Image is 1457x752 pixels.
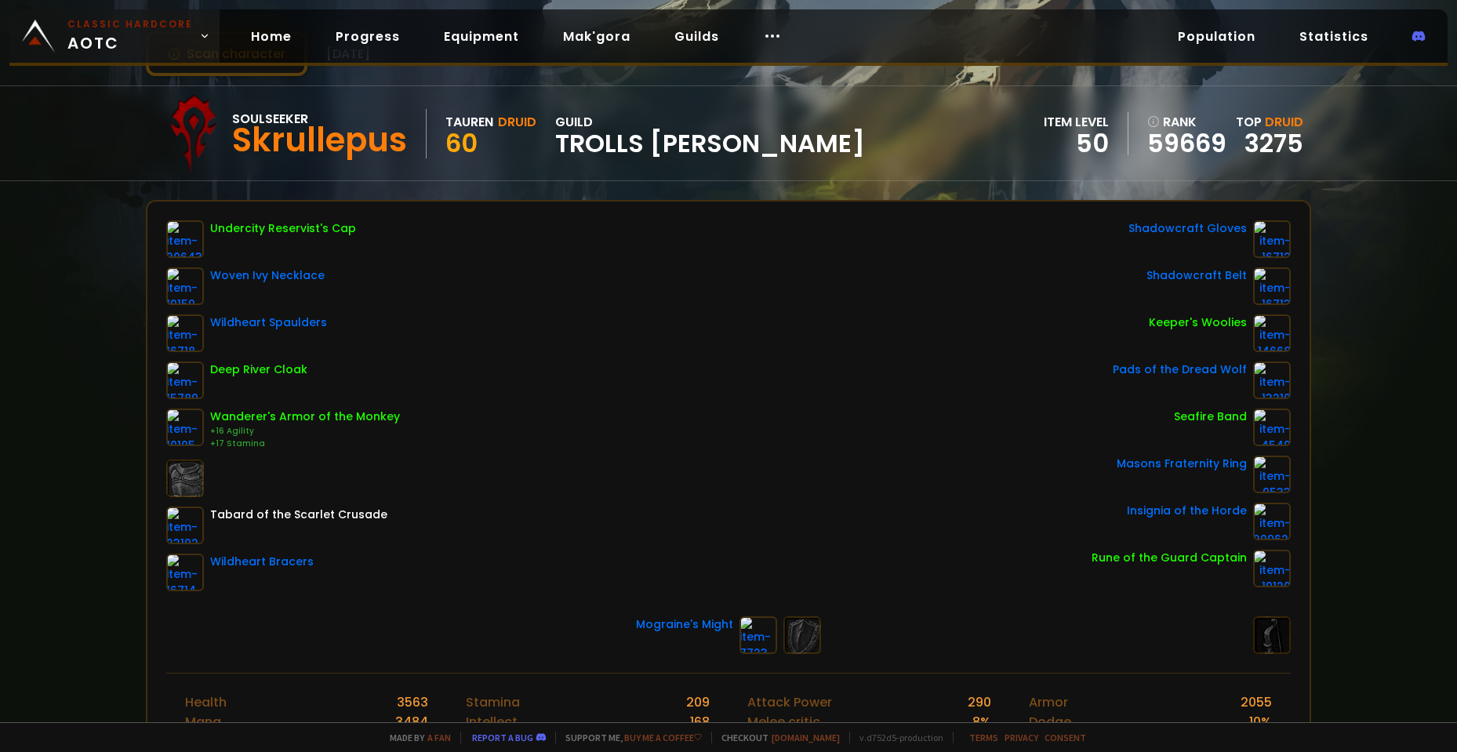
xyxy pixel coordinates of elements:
a: a fan [427,732,451,743]
a: Privacy [1005,732,1038,743]
div: Deep River Cloak [210,361,307,378]
img: item-19159 [166,267,204,305]
div: Dodge [1029,712,1071,732]
div: Wildheart Spaulders [210,314,327,331]
div: Rune of the Guard Captain [1092,550,1247,566]
div: Tauren [445,112,493,132]
span: Support me, [555,732,702,743]
a: Equipment [431,20,532,53]
div: Mograine's Might [636,616,733,633]
div: Seafire Band [1174,409,1247,425]
div: Pads of the Dread Wolf [1113,361,1247,378]
span: AOTC [67,17,193,55]
span: Checkout [711,732,840,743]
img: item-16713 [1253,267,1291,305]
div: 2055 [1241,692,1272,712]
div: Skrullepus [232,129,407,152]
div: Attack Power [747,692,832,712]
a: Progress [323,20,412,53]
a: 3275 [1244,125,1303,161]
img: item-10105 [166,409,204,446]
div: Intellect [466,712,518,732]
div: Mana [185,712,221,732]
a: Buy me a coffee [624,732,702,743]
div: Melee critic [747,712,820,732]
div: 168 [690,712,710,732]
span: Druid [1265,113,1303,131]
div: Wanderer's Armor of the Monkey [210,409,400,425]
div: Keeper's Woolies [1149,314,1247,331]
a: Statistics [1287,20,1381,53]
div: Shadowcraft Gloves [1128,220,1247,237]
div: Stamina [466,692,520,712]
span: v. d752d5 - production [849,732,943,743]
div: Insignia of the Horde [1127,503,1247,519]
a: Population [1165,20,1268,53]
div: 50 [1044,132,1109,155]
div: +16 Agility [210,425,400,438]
img: item-9533 [1253,456,1291,493]
img: item-13210 [1253,361,1291,399]
div: Masons Fraternity Ring [1117,456,1247,472]
img: item-23192 [166,507,204,544]
div: item level [1044,112,1109,132]
a: Consent [1045,732,1086,743]
img: item-4549 [1253,409,1291,446]
div: Soulseeker [232,109,407,129]
a: Mak'gora [550,20,643,53]
div: Armor [1029,692,1068,712]
div: Druid [498,112,536,132]
div: Top [1236,112,1303,132]
a: 59669 [1147,132,1226,155]
img: item-7723 [739,616,777,654]
div: Wildheart Bracers [210,554,314,570]
img: item-15789 [166,361,204,399]
div: Health [185,692,227,712]
a: [DOMAIN_NAME] [772,732,840,743]
div: guild [555,112,865,155]
div: +17 Stamina [210,438,400,450]
a: Classic HardcoreAOTC [9,9,220,63]
a: Home [238,20,304,53]
span: 60 [445,125,478,161]
div: Tabard of the Scarlet Crusade [210,507,387,523]
div: rank [1147,112,1226,132]
div: Undercity Reservist's Cap [210,220,356,237]
small: Classic Hardcore [67,17,193,31]
img: item-16718 [166,314,204,352]
img: item-16714 [166,554,204,591]
img: item-14668 [1253,314,1291,352]
img: item-209624 [1253,503,1291,540]
div: 3484 [395,712,428,732]
img: item-20643 [166,220,204,258]
div: 3563 [397,692,428,712]
a: Report a bug [472,732,533,743]
div: 290 [968,692,991,712]
div: 8 % [972,712,991,732]
div: 209 [686,692,710,712]
a: Terms [969,732,998,743]
span: Made by [380,732,451,743]
div: Shadowcraft Belt [1146,267,1247,284]
a: Guilds [662,20,732,53]
span: Trolls [PERSON_NAME] [555,132,865,155]
img: item-19120 [1253,550,1291,587]
div: 10 % [1249,712,1272,732]
img: item-16712 [1253,220,1291,258]
div: Woven Ivy Necklace [210,267,325,284]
